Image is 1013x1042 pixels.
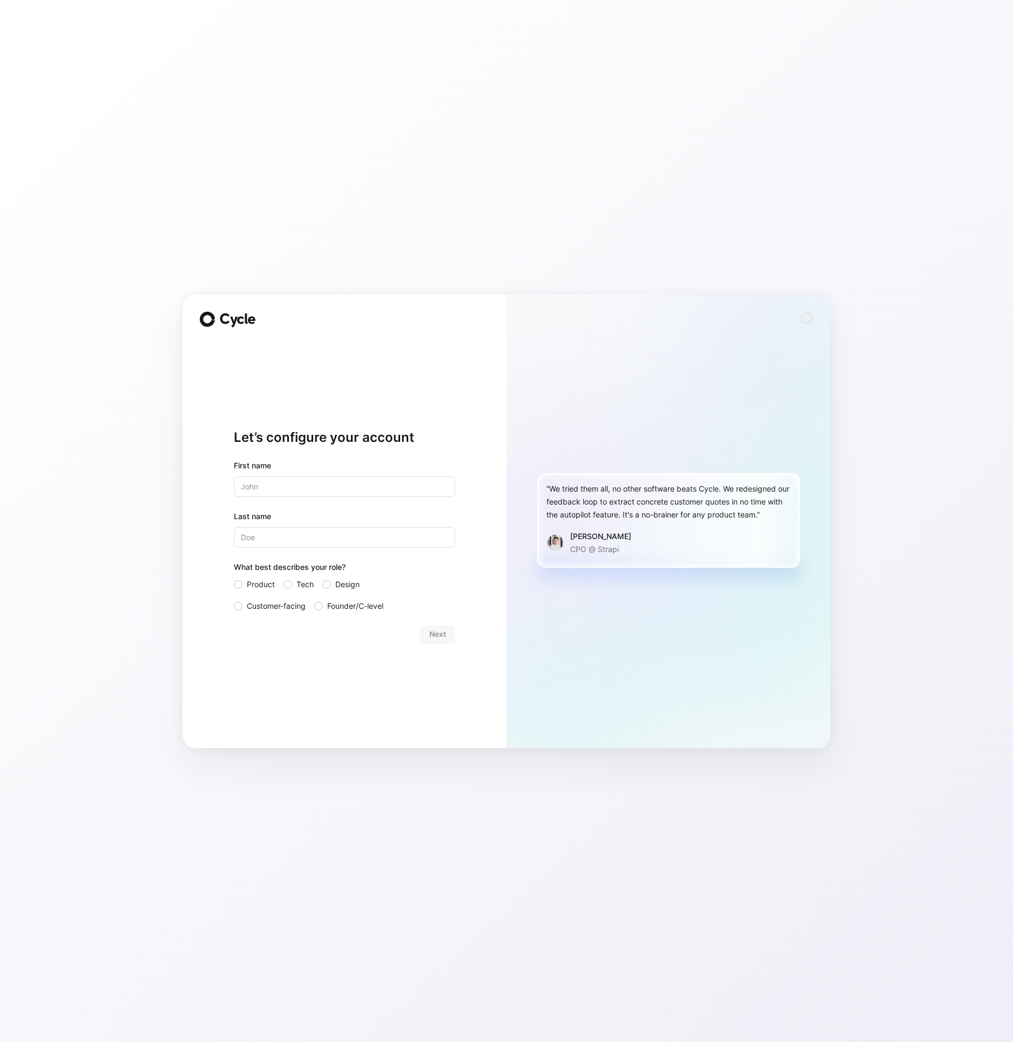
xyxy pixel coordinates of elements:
[570,530,631,543] div: [PERSON_NAME]
[247,600,306,613] span: Customer-facing
[234,510,455,523] label: Last name
[234,429,455,446] h1: Let’s configure your account
[335,578,360,591] span: Design
[570,543,631,556] p: CPO @ Strapi
[234,476,455,497] input: John
[247,578,275,591] span: Product
[234,527,455,548] input: Doe
[234,561,455,578] div: What best describes your role?
[327,600,383,613] span: Founder/C-level
[234,459,455,472] div: First name
[296,578,314,591] span: Tech
[546,482,791,521] div: “We tried them all, no other software beats Cycle. We redesigned our feedback loop to extract con...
